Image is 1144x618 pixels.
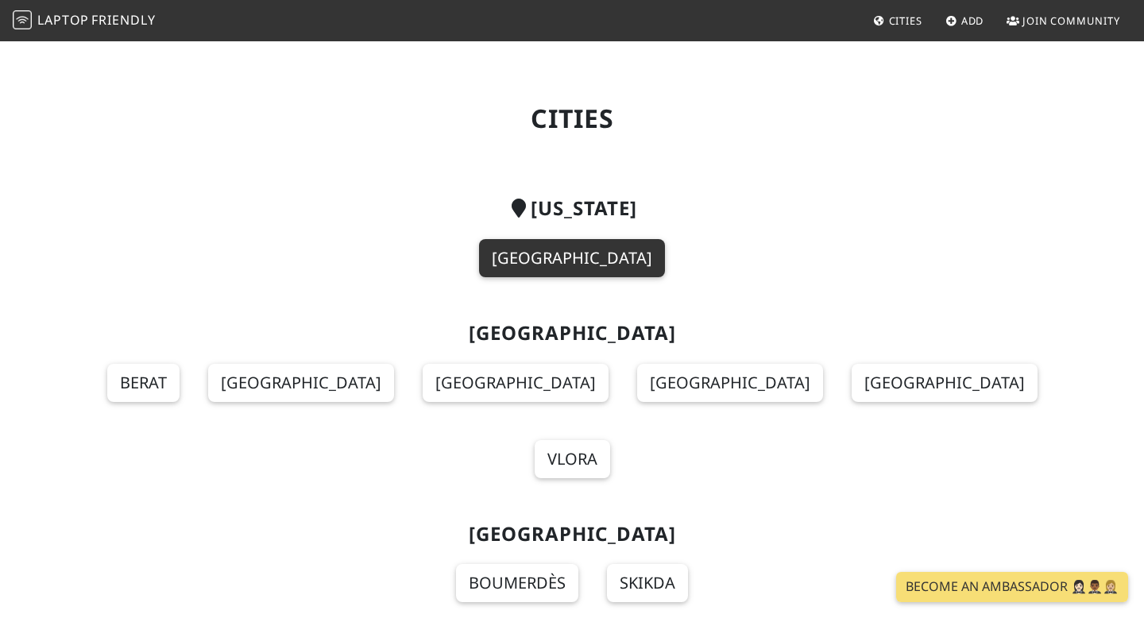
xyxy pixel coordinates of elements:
[37,11,89,29] span: Laptop
[13,7,156,35] a: LaptopFriendly LaptopFriendly
[535,440,610,478] a: Vlora
[1000,6,1127,35] a: Join Community
[1022,14,1120,28] span: Join Community
[57,523,1087,546] h2: [GEOGRAPHIC_DATA]
[867,6,929,35] a: Cities
[57,103,1087,133] h1: Cities
[57,322,1087,345] h2: [GEOGRAPHIC_DATA]
[939,6,991,35] a: Add
[208,364,394,402] a: [GEOGRAPHIC_DATA]
[456,564,578,602] a: Boumerdès
[961,14,984,28] span: Add
[896,572,1128,602] a: Become an Ambassador 🤵🏻‍♀️🤵🏾‍♂️🤵🏼‍♀️
[637,364,823,402] a: [GEOGRAPHIC_DATA]
[607,564,688,602] a: Skikda
[107,364,180,402] a: Berat
[57,197,1087,220] h2: [US_STATE]
[479,239,665,277] a: [GEOGRAPHIC_DATA]
[423,364,609,402] a: [GEOGRAPHIC_DATA]
[91,11,155,29] span: Friendly
[889,14,922,28] span: Cities
[13,10,32,29] img: LaptopFriendly
[852,364,1038,402] a: [GEOGRAPHIC_DATA]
